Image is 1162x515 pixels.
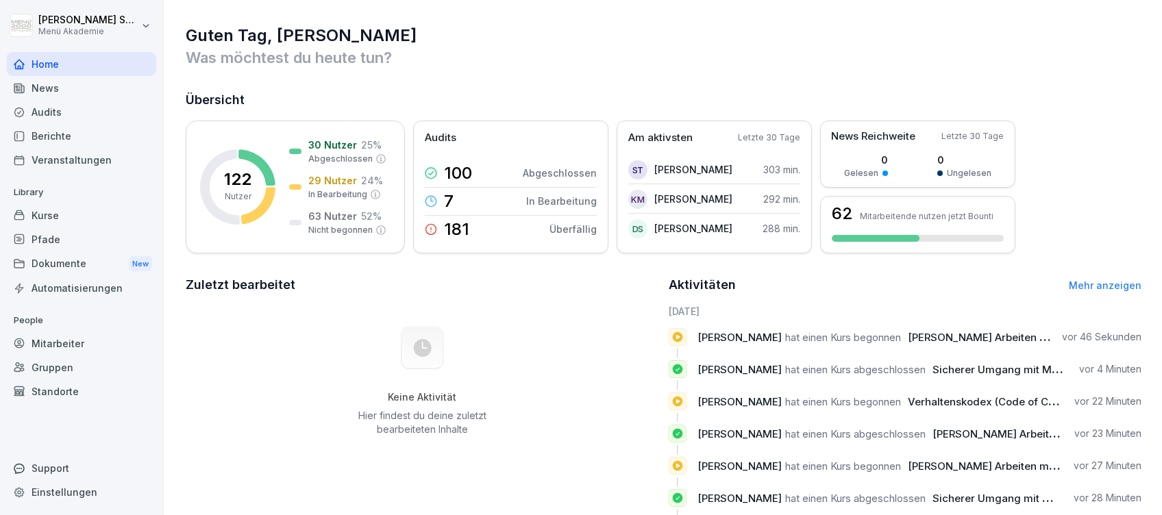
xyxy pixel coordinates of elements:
h3: 62 [832,205,853,222]
a: Automatisierungen [7,276,156,300]
span: Sicherer Umgang mit Messern in Küchen [932,492,1137,505]
h5: Keine Aktivität [353,391,491,403]
a: Standorte [7,379,156,403]
p: Letzte 30 Tage [941,130,1004,142]
p: 29 Nutzer [308,173,357,188]
p: People [7,310,156,331]
p: vor 28 Minuten [1074,491,1141,505]
span: hat einen Kurs begonnen [785,460,901,473]
span: [PERSON_NAME] [697,427,782,440]
span: [PERSON_NAME] [697,460,782,473]
p: vor 22 Minuten [1074,394,1141,408]
p: 30 Nutzer [308,138,357,152]
p: vor 46 Sekunden [1062,330,1141,344]
p: 122 [224,171,251,188]
div: KM [628,190,647,209]
span: [PERSON_NAME] [697,395,782,408]
span: [PERSON_NAME] [697,331,782,344]
p: [PERSON_NAME] Schülzke [38,14,138,26]
a: Audits [7,100,156,124]
p: Am aktivsten [628,130,693,146]
h1: Guten Tag, [PERSON_NAME] [186,25,1141,47]
a: Gruppen [7,355,156,379]
p: Library [7,181,156,203]
h2: Zuletzt bearbeitet [186,275,659,294]
p: 303 min. [763,162,800,177]
p: 63 Nutzer [308,209,357,223]
p: 292 min. [763,192,800,206]
p: Was möchtest du heute tun? [186,47,1141,68]
p: [PERSON_NAME] [654,162,732,177]
span: Verhaltenskodex (Code of Conduct) Menü 2000 [908,395,1147,408]
p: 0 [937,153,991,167]
span: hat einen Kurs abgeschlossen [785,492,926,505]
p: [PERSON_NAME] [654,221,732,236]
h6: [DATE] [669,304,1142,318]
a: DokumenteNew [7,251,156,277]
p: Hier findest du deine zuletzt bearbeiteten Inhalte [353,409,491,436]
div: ST [628,160,647,179]
p: 100 [444,165,472,181]
a: Home [7,52,156,76]
span: hat einen Kurs abgeschlossen [785,427,926,440]
div: DS [628,219,647,238]
div: Dokumente [7,251,156,277]
p: In Bearbeitung [308,188,367,201]
p: In Bearbeitung [526,194,597,208]
p: Nicht begonnen [308,224,373,236]
span: hat einen Kurs begonnen [785,331,901,344]
p: Abgeschlossen [308,153,373,165]
p: Mitarbeitende nutzen jetzt Bounti [860,211,993,221]
p: News Reichweite [831,129,915,145]
a: Mehr anzeigen [1069,279,1141,291]
p: Menü Akademie [38,27,138,36]
h2: Übersicht [186,90,1141,110]
p: 7 [444,193,454,210]
div: Support [7,456,156,480]
p: 52 % [361,209,382,223]
p: 181 [444,221,469,238]
p: 25 % [361,138,382,152]
p: Ungelesen [947,167,991,179]
a: News [7,76,156,100]
p: Letzte 30 Tage [738,131,800,144]
p: vor 27 Minuten [1074,459,1141,473]
a: Kurse [7,203,156,227]
a: Mitarbeiter [7,331,156,355]
p: 288 min. [763,221,800,236]
p: 0 [844,153,888,167]
p: Audits [425,130,456,146]
p: Abgeschlossen [523,166,597,180]
a: Berichte [7,124,156,148]
p: Gelesen [844,167,878,179]
p: [PERSON_NAME] [654,192,732,206]
h2: Aktivitäten [669,275,736,294]
a: Einstellungen [7,480,156,504]
p: Nutzer [225,190,251,203]
a: Veranstaltungen [7,148,156,172]
span: [PERSON_NAME] [697,363,782,376]
span: hat einen Kurs begonnen [785,395,901,408]
p: 24 % [361,173,383,188]
span: [PERSON_NAME] [697,492,782,505]
p: vor 4 Minuten [1079,362,1141,376]
p: vor 23 Minuten [1074,427,1141,440]
span: Sicherer Umgang mit Messern in Küchen [932,363,1137,376]
span: hat einen Kurs abgeschlossen [785,363,926,376]
p: Überfällig [549,222,597,236]
a: Pfade [7,227,156,251]
div: New [129,256,152,272]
